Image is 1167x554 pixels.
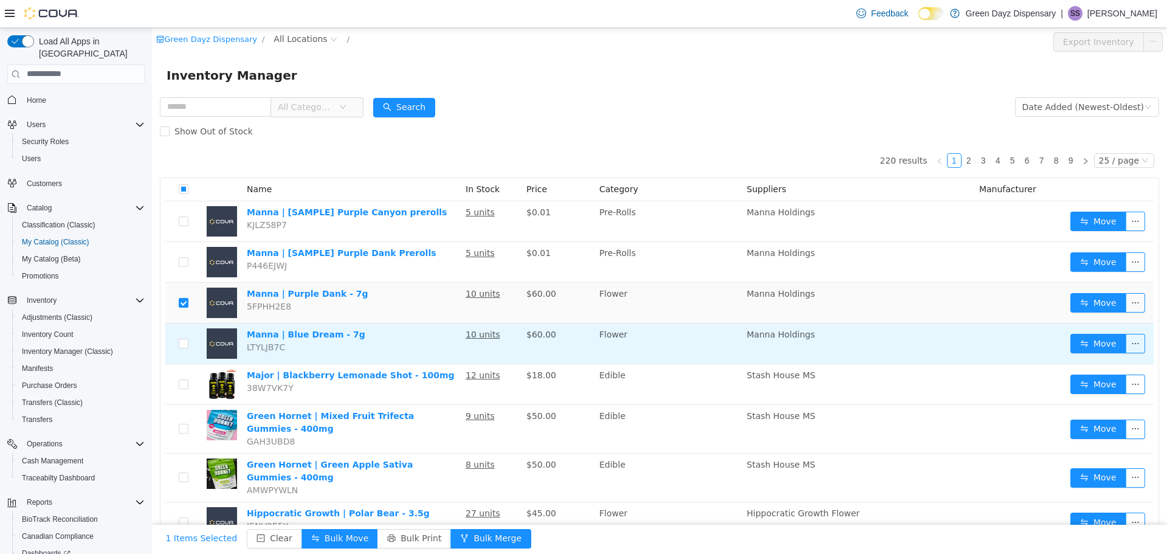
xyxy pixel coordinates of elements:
[22,347,113,356] span: Inventory Manager (Classic)
[2,175,150,192] button: Customers
[110,7,112,16] span: /
[827,156,884,166] span: Manufacturer
[993,75,1000,84] i: icon: down
[991,4,1011,24] button: icon: ellipsis
[918,20,919,21] span: Dark Mode
[4,7,12,15] i: icon: shop
[17,361,145,376] span: Manifests
[918,440,974,460] button: icon: swapMove
[24,7,79,19] img: Cova
[974,440,993,460] button: icon: ellipsis
[974,184,993,203] button: icon: ellipsis
[595,179,663,189] span: Manna Holdings
[2,199,150,216] button: Catalog
[442,255,590,296] td: Flower
[918,224,974,244] button: icon: swapMove
[4,501,95,521] button: 1 Items Selected
[17,454,88,468] a: Cash Management
[966,6,1056,21] p: Green Dayz Dispensary
[374,302,404,311] span: $60.00
[22,495,145,510] span: Reports
[95,432,261,454] a: Green Hornet | Green Apple Sativa Gummies - 400mg
[22,176,145,191] span: Customers
[95,355,142,365] span: 38W7VK7Y
[22,437,67,451] button: Operations
[18,99,106,108] span: Show Out of Stock
[12,360,150,377] button: Manifests
[22,293,145,308] span: Inventory
[974,485,993,504] button: icon: ellipsis
[12,309,150,326] button: Adjustments (Classic)
[95,342,303,352] a: Major | Blackberry Lemonade Shot - 100mg
[12,343,150,360] button: Inventory Manager (Classic)
[22,456,83,466] span: Cash Management
[12,216,150,234] button: Classification (Classic)
[4,7,105,16] a: icon: shopGreen Dayz Dispensary
[298,501,379,521] button: icon: forkBulk Merge
[17,310,145,325] span: Adjustments (Classic)
[22,415,52,424] span: Transfers
[852,1,913,26] a: Feedback
[12,326,150,343] button: Inventory Count
[27,296,57,305] span: Inventory
[17,378,145,393] span: Purchase Orders
[897,125,912,140] li: 8
[17,529,145,544] span: Canadian Compliance
[314,179,343,189] u: 5 units
[22,495,57,510] button: Reports
[22,293,61,308] button: Inventory
[22,271,59,281] span: Promotions
[17,310,97,325] a: Adjustments (Classic)
[825,126,838,139] a: 3
[374,342,404,352] span: $18.00
[55,479,85,510] img: Hippocratic Growth | Polar Bear - 3.5g placeholder
[728,125,776,140] li: 220 results
[883,126,897,139] a: 7
[22,93,51,108] a: Home
[974,306,993,325] button: icon: ellipsis
[17,344,118,359] a: Inventory Manager (Classic)
[2,91,150,109] button: Home
[17,235,145,249] span: My Catalog (Classic)
[374,261,404,271] span: $60.00
[12,234,150,251] button: My Catalog (Classic)
[95,302,213,311] a: Manna | Blue Dream - 7g
[974,265,993,285] button: icon: ellipsis
[374,383,404,393] span: $50.00
[854,126,867,139] a: 5
[17,412,57,427] a: Transfers
[17,471,145,485] span: Traceabilty Dashboard
[839,126,853,139] a: 4
[918,347,974,366] button: icon: swapMove
[883,125,897,140] li: 7
[374,432,404,441] span: $50.00
[22,176,67,191] a: Customers
[17,134,145,149] span: Security Roles
[810,126,824,139] a: 2
[187,75,194,84] i: icon: down
[974,347,993,366] button: icon: ellipsis
[17,454,145,468] span: Cash Management
[442,214,590,255] td: Pre-Rolls
[27,497,52,507] span: Reports
[314,383,343,393] u: 9 units
[374,156,395,166] span: Price
[22,201,57,215] button: Catalog
[195,7,198,16] span: /
[12,377,150,394] button: Purchase Orders
[918,306,974,325] button: icon: swapMove
[595,342,664,352] span: Stash House MS
[17,412,145,427] span: Transfers
[784,130,791,137] i: icon: left
[95,409,143,418] span: GAH3UBD8
[12,133,150,150] button: Security Roles
[22,117,145,132] span: Users
[22,381,77,390] span: Purchase Orders
[595,432,664,441] span: Stash House MS
[95,493,136,503] span: J5NV0E5Y
[22,364,53,373] span: Manifests
[374,220,399,230] span: $0.01
[27,120,46,130] span: Users
[912,126,926,139] a: 9
[55,341,85,372] img: Major | Blackberry Lemonade Shot - 100mg hero shot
